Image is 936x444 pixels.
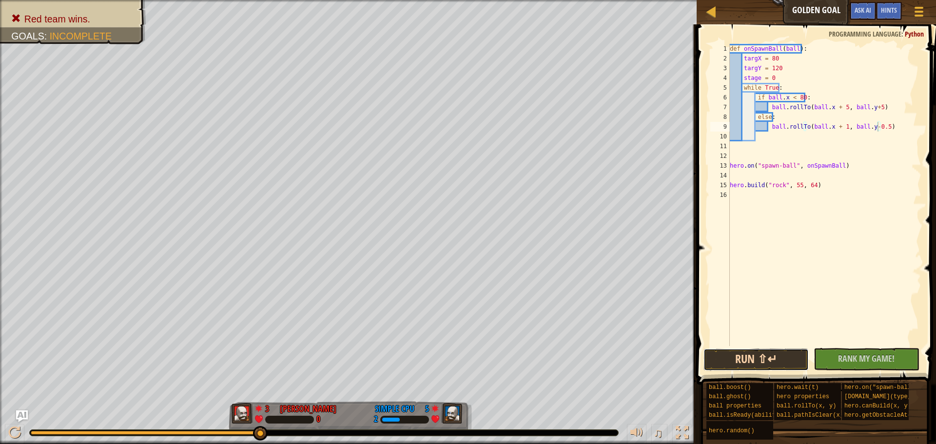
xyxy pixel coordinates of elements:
div: 1 [710,44,730,54]
span: Goals [11,31,44,41]
div: 4 [710,73,730,83]
div: 5 [419,403,429,411]
div: 14 [710,171,730,180]
span: Red team wins. [24,14,90,24]
div: 10 [710,132,730,141]
span: Rank My Game! [838,352,895,365]
span: Python [905,29,924,39]
div: [PERSON_NAME] [280,403,336,415]
button: Ask AI [16,410,28,422]
span: Incomplete [50,31,112,41]
span: : [901,29,905,39]
span: ball properties [709,403,761,409]
button: Ctrl + P: Play [5,424,24,444]
span: ♫ [653,425,663,440]
span: hero.on("spawn-ball", f) [844,384,929,391]
button: Rank My Game! [814,348,919,370]
span: hero.getObstacleAt(x, y) [844,412,929,419]
img: thang_avatar_frame.png [441,403,462,424]
span: ball.pathIsClear(x, y) [777,412,854,419]
button: Show game menu [907,2,931,25]
span: : [44,31,50,41]
span: ball.boost() [709,384,751,391]
span: [DOMAIN_NAME](type, x, y) [844,393,932,400]
button: Ask AI [850,2,876,20]
span: Ask AI [855,5,871,15]
span: hero.random() [709,427,755,434]
div: 12 [710,151,730,161]
span: ball.rollTo(x, y) [777,403,836,409]
div: 16 [710,190,730,200]
div: Simple CPU [375,403,414,415]
div: 11 [710,141,730,151]
div: 0 [316,415,320,424]
span: Programming language [829,29,901,39]
img: thang_avatar_frame.png [232,403,253,424]
button: Adjust volume [627,424,646,444]
button: Toggle fullscreen [672,424,692,444]
button: ♫ [651,424,668,444]
div: 9 [710,122,730,132]
span: hero.wait(t) [777,384,819,391]
li: Red team wins. [11,12,136,26]
div: 6 [710,93,730,102]
span: Hints [881,5,897,15]
div: 2 [710,54,730,63]
button: Run ⇧↵ [703,348,809,371]
span: hero.canBuild(x, y) [844,403,911,409]
div: 13 [710,161,730,171]
div: 3 [710,63,730,73]
span: hero properties [777,393,829,400]
div: 5 [710,83,730,93]
div: 3 [265,403,275,411]
div: 8 [710,112,730,122]
span: ball.isReady(ability) [709,412,782,419]
div: 7 [710,102,730,112]
span: ball.ghost() [709,393,751,400]
div: 15 [710,180,730,190]
div: 2 [374,415,378,424]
